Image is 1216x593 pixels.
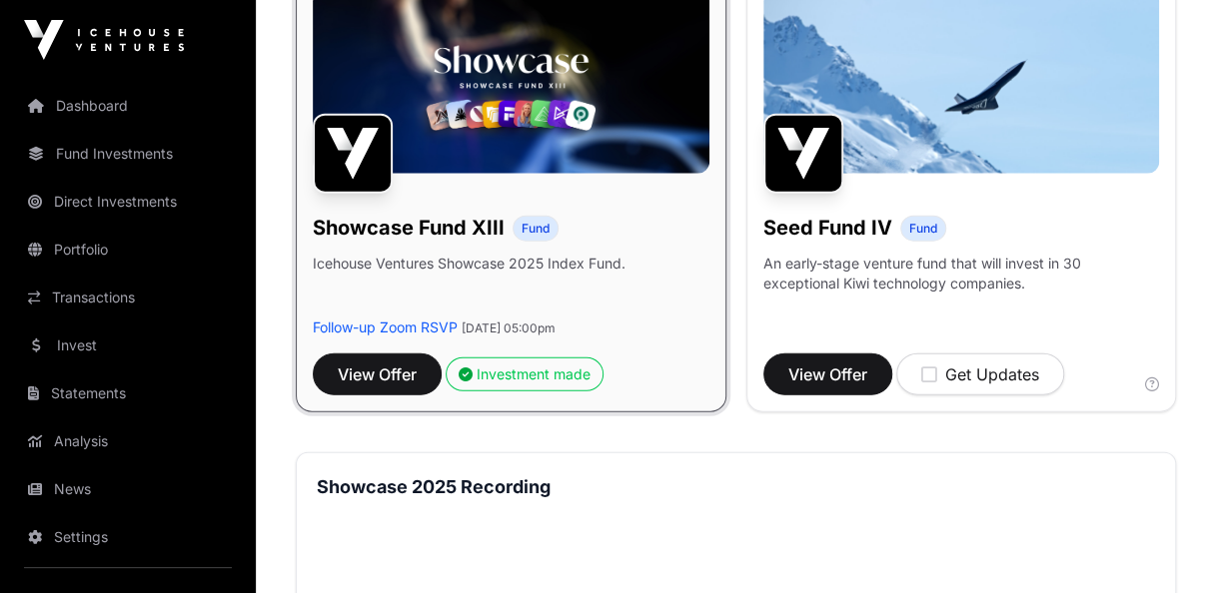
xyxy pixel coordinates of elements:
span: Fund [909,221,937,237]
p: Icehouse Ventures Showcase 2025 Index Fund. [313,254,625,274]
div: Get Updates [921,362,1039,386]
h1: Seed Fund IV [763,214,892,242]
a: News [16,467,240,511]
a: Direct Investments [16,180,240,224]
strong: Showcase 2025 Recording [317,476,551,497]
span: View Offer [338,362,417,386]
button: View Offer [763,353,892,395]
a: Portfolio [16,228,240,272]
button: View Offer [313,353,442,395]
img: Showcase Fund XIII [313,114,393,194]
a: Analysis [16,419,240,463]
h1: Showcase Fund XIII [313,214,505,242]
a: Fund Investments [16,132,240,176]
a: Invest [16,323,240,367]
iframe: Chat Widget [1116,497,1216,593]
span: Fund [522,221,550,237]
a: Settings [16,515,240,559]
button: Investment made [446,357,604,391]
span: View Offer [788,362,867,386]
p: An early-stage venture fund that will invest in 30 exceptional Kiwi technology companies. [763,254,1160,294]
span: [DATE] 05:00pm [462,320,556,335]
a: Transactions [16,276,240,319]
a: Follow-up Zoom RSVP [313,318,458,335]
img: Icehouse Ventures Logo [24,20,184,60]
a: Dashboard [16,84,240,128]
div: Investment made [459,364,591,384]
img: Seed Fund IV [763,114,843,194]
a: Statements [16,371,240,415]
button: Get Updates [896,353,1064,395]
